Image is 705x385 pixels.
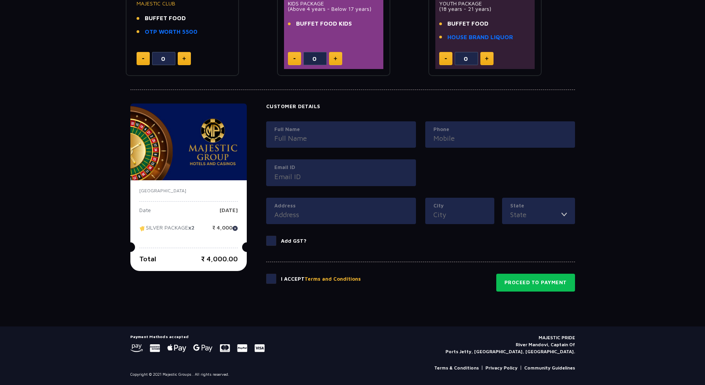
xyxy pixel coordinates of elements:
[439,6,531,12] p: (18 years - 21 years)
[510,202,567,210] label: State
[496,274,575,292] button: Proceed to Payment
[139,225,194,237] p: SILVER PACKAGE
[274,209,408,220] input: Address
[447,33,513,42] a: HOUSE BRAND LIQUOR
[281,275,361,283] p: I Accept
[485,364,518,371] a: Privacy Policy
[445,334,575,355] p: MAJESTIC PRIDE River Mandovi, Captain Of Ports Jetty, [GEOGRAPHIC_DATA], [GEOGRAPHIC_DATA].
[293,58,296,59] img: minus
[274,171,408,182] input: Email ID
[130,334,265,339] h5: Payment Methods accepted
[274,202,408,210] label: Address
[434,364,479,371] a: Terms & Conditions
[439,1,531,6] p: YOUTH PACKAGE
[182,57,186,60] img: plus
[201,254,238,264] p: ₹ 4,000.00
[188,224,194,231] strong: x2
[305,275,361,283] button: Terms and Conditions
[145,14,186,23] span: BUFFET FOOD
[137,1,229,6] p: MAJESTIC CLUB
[274,164,408,171] label: Email ID
[433,126,567,133] label: Phone
[334,57,337,60] img: plus
[139,254,156,264] p: Total
[130,371,229,377] p: Copyright © 2021 Majestic Groups . All rights reserved.
[447,19,488,28] span: BUFFET FOOD
[139,207,151,219] p: Date
[274,133,408,143] input: Full Name
[433,133,567,143] input: Mobile
[130,104,247,180] img: majesticPride-banner
[524,364,575,371] a: Community Guidelines
[281,237,307,245] p: Add GST?
[485,57,488,60] img: plus
[142,58,144,59] img: minus
[561,209,567,220] img: toggler icon
[139,225,146,232] img: tikcet
[274,126,408,133] label: Full Name
[266,104,575,110] h4: Customer Details
[296,19,352,28] span: BUFFET FOOD KIDS
[445,58,447,59] img: minus
[145,28,197,36] a: OTP WORTH 5500
[220,207,238,219] p: [DATE]
[433,209,486,220] input: City
[288,1,380,6] p: KIDS PACKAGE
[433,202,486,210] label: City
[288,6,380,12] p: (Above 4 years - Below 17 years)
[510,209,561,220] input: State
[139,187,238,194] p: [GEOGRAPHIC_DATA]
[212,225,238,237] p: ₹ 4,000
